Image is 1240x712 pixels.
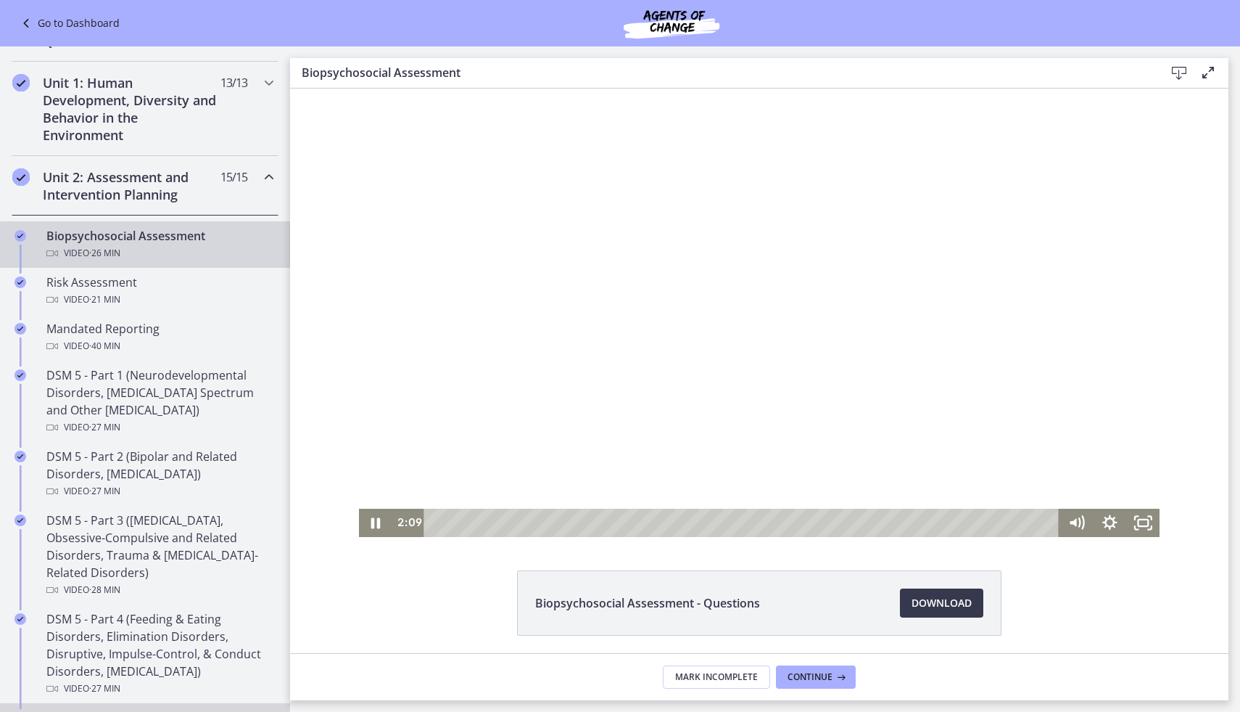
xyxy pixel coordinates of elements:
[46,337,273,355] div: Video
[900,589,983,618] a: Download
[46,512,273,599] div: DSM 5 - Part 3 ([MEDICAL_DATA], Obsessive-Compulsive and Related Disorders, Trauma & [MEDICAL_DAT...
[43,168,220,203] h2: Unit 2: Assessment and Intervention Planning
[803,420,836,449] button: Show settings menu
[675,671,758,683] span: Mark Incomplete
[535,594,760,612] span: Biopsychosocial Assessment - Questions
[46,448,273,500] div: DSM 5 - Part 2 (Bipolar and Related Disorders, [MEDICAL_DATA])
[769,420,803,449] button: Mute
[46,419,273,436] div: Video
[302,64,1141,81] h3: Biopsychosocial Assessment
[776,666,856,689] button: Continue
[220,74,247,91] span: 13 / 13
[46,581,273,599] div: Video
[46,610,273,697] div: DSM 5 - Part 4 (Feeding & Eating Disorders, Elimination Disorders, Disruptive, Impulse-Control, &...
[12,74,30,91] i: Completed
[46,320,273,355] div: Mandated Reporting
[89,581,120,599] span: · 28 min
[89,245,120,262] span: · 26 min
[46,227,273,262] div: Biopsychosocial Assessment
[89,337,120,355] span: · 40 min
[912,594,972,612] span: Download
[663,666,770,689] button: Mark Incomplete
[89,291,120,308] span: · 21 min
[89,419,120,436] span: · 27 min
[15,613,26,625] i: Completed
[15,277,26,288] i: Completed
[788,671,832,683] span: Continue
[89,483,120,500] span: · 27 min
[17,15,120,32] a: Go to Dashboard
[15,515,26,526] i: Completed
[15,323,26,335] i: Completed
[584,6,759,41] img: Agents of Change
[220,168,247,186] span: 15 / 15
[46,680,273,697] div: Video
[46,274,273,308] div: Risk Assessment
[46,291,273,308] div: Video
[15,369,26,381] i: Completed
[12,168,30,186] i: Completed
[43,74,220,144] h2: Unit 1: Human Development, Diversity and Behavior in the Environment
[46,483,273,500] div: Video
[290,89,1228,537] iframe: Video Lesson
[15,451,26,462] i: Completed
[46,367,273,436] div: DSM 5 - Part 1 (Neurodevelopmental Disorders, [MEDICAL_DATA] Spectrum and Other [MEDICAL_DATA])
[89,680,120,697] span: · 27 min
[15,230,26,242] i: Completed
[836,420,869,449] button: Fullscreen
[46,245,273,262] div: Video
